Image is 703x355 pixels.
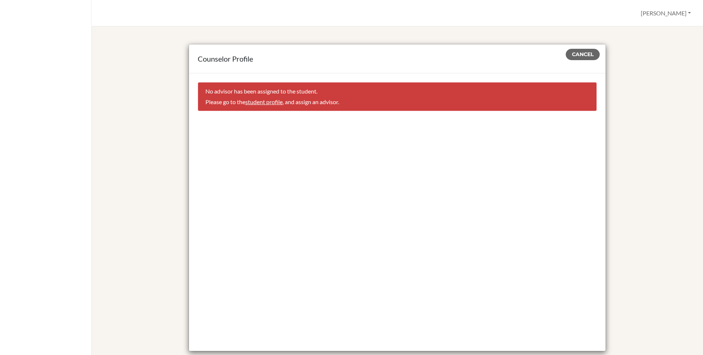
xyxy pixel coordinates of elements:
button: Cancel [566,49,600,60]
p: Please go to the , and assign an advisor. [205,98,589,106]
a: student profile [245,98,283,105]
button: [PERSON_NAME] [637,6,694,20]
p: No advisor has been assigned to the student. [205,87,589,96]
div: Counselor Profile [198,53,597,64]
span: Cancel [572,51,594,58]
